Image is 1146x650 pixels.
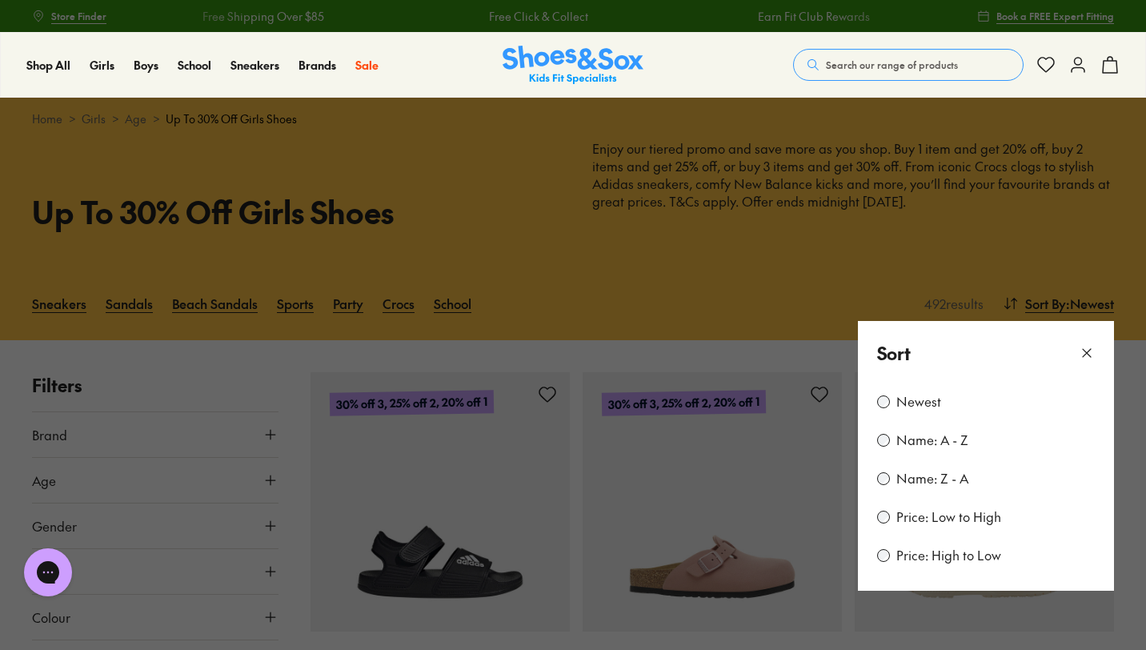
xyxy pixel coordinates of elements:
a: Girls [90,57,114,74]
span: Sneakers [230,57,279,73]
a: Shoes & Sox [503,46,643,85]
a: Sale [355,57,379,74]
span: Search our range of products [826,58,958,72]
a: School [178,57,211,74]
label: Newest [896,393,941,411]
a: Boys [134,57,158,74]
label: Name: Z - A [896,470,968,487]
iframe: Gorgias live chat messenger [16,543,80,602]
label: Name: A - Z [896,431,968,449]
a: Shop All [26,57,70,74]
span: Shop All [26,57,70,73]
button: Search our range of products [793,49,1024,81]
a: Brands [299,57,336,74]
span: Brands [299,57,336,73]
span: Sale [355,57,379,73]
span: Girls [90,57,114,73]
label: Price: Low to High [896,508,1001,526]
img: SNS_Logo_Responsive.svg [503,46,643,85]
span: Boys [134,57,158,73]
a: Sneakers [230,57,279,74]
span: School [178,57,211,73]
p: Sort [877,340,911,367]
label: Price: High to Low [896,547,1001,564]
